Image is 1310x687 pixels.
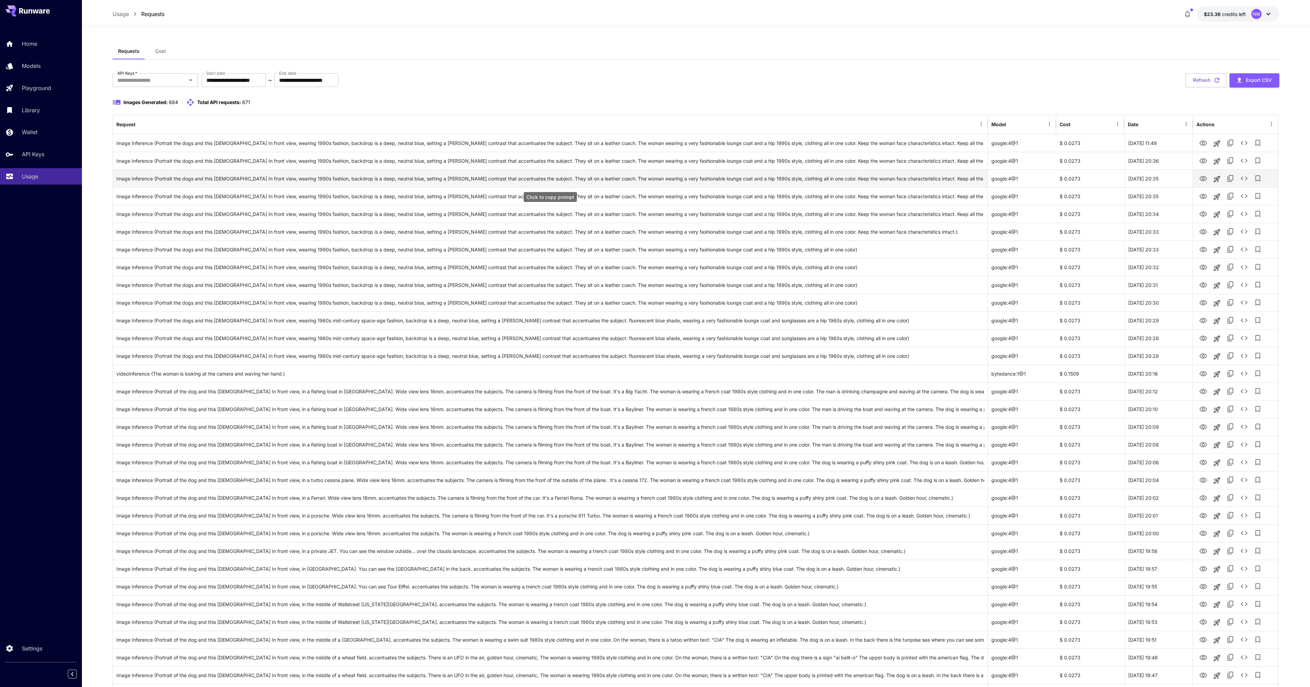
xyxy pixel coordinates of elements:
[1056,507,1124,524] div: $ 0.0273
[1237,313,1251,327] button: See details
[1237,544,1251,558] button: See details
[1251,668,1265,682] button: Add to library
[1056,294,1124,311] div: $ 0.0273
[1251,455,1265,469] button: Add to library
[1237,562,1251,575] button: See details
[988,418,1056,436] div: google:4@1
[1237,225,1251,238] button: See details
[1196,402,1210,416] button: View Image
[186,75,195,85] button: Open
[1210,598,1224,612] button: Launch in playground
[1237,349,1251,363] button: See details
[1196,278,1210,292] button: View Image
[988,382,1056,400] div: google:4@1
[1124,134,1193,152] div: 29 Aug, 2025 11:49
[1181,119,1191,129] button: Menu
[988,311,1056,329] div: google:4@1
[1056,436,1124,453] div: $ 0.0273
[1251,9,1262,19] div: NM
[1251,580,1265,593] button: Add to library
[1210,385,1224,399] button: Launch in playground
[1237,278,1251,292] button: See details
[1196,615,1210,629] button: View Image
[1224,491,1237,505] button: Copy TaskUUID
[1124,187,1193,205] div: 27 Aug, 2025 20:35
[1210,492,1224,505] button: Launch in playground
[1056,276,1124,294] div: $ 0.0273
[1237,633,1251,646] button: See details
[1071,119,1081,129] button: Sort
[242,99,250,105] span: 671
[1210,474,1224,487] button: Launch in playground
[1124,453,1193,471] div: 27 Aug, 2025 20:06
[1210,421,1224,434] button: Launch in playground
[1224,420,1237,434] button: Copy TaskUUID
[1237,438,1251,451] button: See details
[1196,224,1210,238] button: View Image
[1124,170,1193,187] div: 27 Aug, 2025 20:35
[1196,544,1210,558] button: View Image
[1210,261,1224,275] button: Launch in playground
[1224,615,1237,629] button: Copy TaskUUID
[1224,509,1237,522] button: Copy TaskUUID
[1124,489,1193,507] div: 27 Aug, 2025 20:02
[1210,137,1224,150] button: Launch in playground
[1237,526,1251,540] button: See details
[1124,205,1193,223] div: 27 Aug, 2025 20:34
[1196,579,1210,593] button: View Image
[1224,384,1237,398] button: Copy TaskUUID
[1210,314,1224,328] button: Launch in playground
[988,205,1056,223] div: google:4@1
[1237,651,1251,664] button: See details
[1251,526,1265,540] button: Add to library
[1124,258,1193,276] div: 27 Aug, 2025 20:32
[1251,491,1265,505] button: Add to library
[1251,331,1265,345] button: Add to library
[1251,367,1265,380] button: Add to library
[1056,170,1124,187] div: $ 0.0273
[1224,455,1237,469] button: Copy TaskUUID
[1237,296,1251,309] button: See details
[123,99,168,105] span: Images Generated:
[1222,11,1246,17] span: credits left
[1224,438,1237,451] button: Copy TaskUUID
[1196,136,1210,150] button: View Image
[1196,349,1210,363] button: View Image
[988,187,1056,205] div: google:4@1
[1224,189,1237,203] button: Copy TaskUUID
[1237,668,1251,682] button: See details
[1124,276,1193,294] div: 27 Aug, 2025 20:31
[1251,349,1265,363] button: Add to library
[117,70,137,76] label: API Keys
[1196,473,1210,487] button: View Image
[1251,225,1265,238] button: Add to library
[141,10,164,18] p: Requests
[1196,384,1210,398] button: View Image
[1237,136,1251,150] button: See details
[1204,11,1222,17] span: $23.36
[1251,189,1265,203] button: Add to library
[1196,561,1210,575] button: View Image
[116,170,984,187] div: Click to copy prompt
[1237,189,1251,203] button: See details
[1056,205,1124,223] div: $ 0.0273
[169,99,178,105] span: 684
[1251,562,1265,575] button: Add to library
[1224,651,1237,664] button: Copy TaskUUID
[1224,633,1237,646] button: Copy TaskUUID
[988,524,1056,542] div: google:4@1
[1139,119,1149,129] button: Sort
[1224,313,1237,327] button: Copy TaskUUID
[1056,471,1124,489] div: $ 0.0273
[1251,473,1265,487] button: Add to library
[1196,508,1210,522] button: View Image
[1196,207,1210,221] button: View Image
[1224,562,1237,575] button: Copy TaskUUID
[136,119,146,129] button: Sort
[1124,507,1193,524] div: 27 Aug, 2025 20:01
[988,595,1056,613] div: google:4@1
[1056,453,1124,471] div: $ 0.0273
[1251,384,1265,398] button: Add to library
[988,666,1056,684] div: google:4@1
[1124,329,1193,347] div: 27 Aug, 2025 20:28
